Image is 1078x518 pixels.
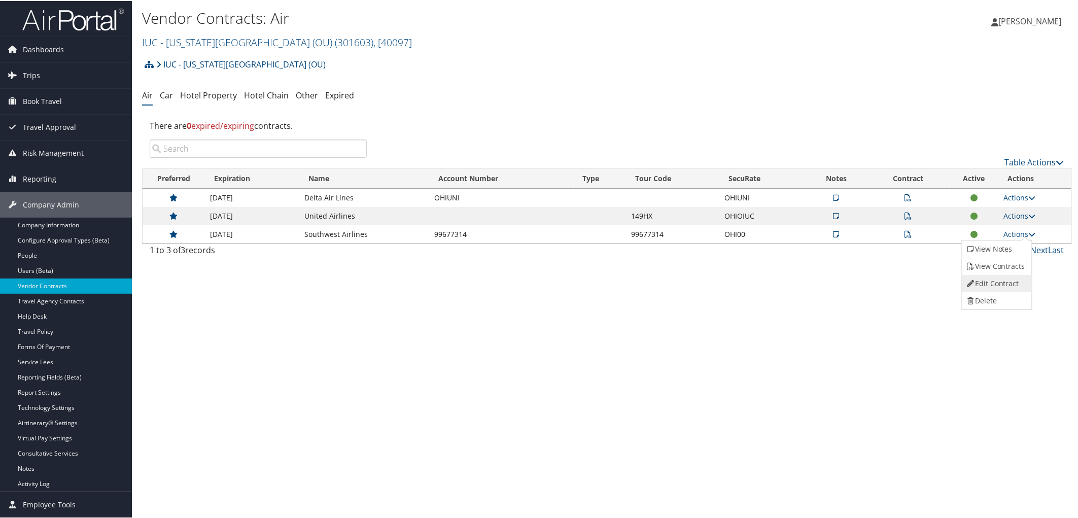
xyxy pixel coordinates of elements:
[429,224,574,243] td: 99677314
[719,224,806,243] td: OHI00
[23,191,79,217] span: Company Admin
[719,188,806,206] td: OHIUNI
[142,111,1072,139] div: There are contracts.
[950,168,998,188] th: Active: activate to sort column ascending
[23,491,76,516] span: Employee Tools
[160,89,173,100] a: Car
[23,114,76,139] span: Travel Approval
[23,88,62,113] span: Book Travel
[962,239,1030,257] a: View Notes
[992,5,1072,36] a: [PERSON_NAME]
[22,7,124,30] img: airportal-logo.png
[296,89,318,100] a: Other
[1003,210,1035,220] a: Actions
[187,119,191,130] strong: 0
[999,15,1062,26] span: [PERSON_NAME]
[325,89,354,100] a: Expired
[962,274,1030,291] a: Edit
[1003,228,1035,238] a: Actions
[299,188,429,206] td: Delta Air Lines
[205,168,299,188] th: Expiration: activate to sort column descending
[299,224,429,243] td: Southwest Airlines
[806,168,867,188] th: Notes: activate to sort column ascending
[373,34,412,48] span: , [ 40097 ]
[962,291,1030,308] a: Delete
[23,140,84,165] span: Risk Management
[1049,244,1064,255] a: Last
[150,243,367,260] div: 1 to 3 of records
[23,165,56,191] span: Reporting
[205,188,299,206] td: [DATE]
[867,168,950,188] th: Contract: activate to sort column ascending
[23,62,40,87] span: Trips
[429,168,574,188] th: Account Number: activate to sort column ascending
[574,168,626,188] th: Type: activate to sort column ascending
[962,257,1030,274] a: View Contracts
[142,34,412,48] a: IUC - [US_STATE][GEOGRAPHIC_DATA] (OU)
[180,89,237,100] a: Hotel Property
[187,119,254,130] span: expired/expiring
[998,168,1071,188] th: Actions
[299,168,429,188] th: Name: activate to sort column ascending
[719,206,806,224] td: OHIOIUC
[1031,244,1049,255] a: Next
[244,89,289,100] a: Hotel Chain
[1003,192,1035,201] a: Actions
[626,224,719,243] td: 99677314
[205,224,299,243] td: [DATE]
[429,188,574,206] td: OHIUNI
[205,206,299,224] td: [DATE]
[142,7,762,28] h1: Vendor Contracts: Air
[150,139,367,157] input: Search
[181,244,185,255] span: 3
[1005,156,1064,167] a: Table Actions
[156,53,326,74] a: IUC - [US_STATE][GEOGRAPHIC_DATA] (OU)
[143,168,205,188] th: Preferred: activate to sort column ascending
[626,168,719,188] th: Tour Code: activate to sort column ascending
[299,206,429,224] td: United Airlines
[142,89,153,100] a: Air
[23,36,64,61] span: Dashboards
[626,206,719,224] td: 149HX
[335,34,373,48] span: ( 301603 )
[719,168,806,188] th: SecuRate: activate to sort column ascending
